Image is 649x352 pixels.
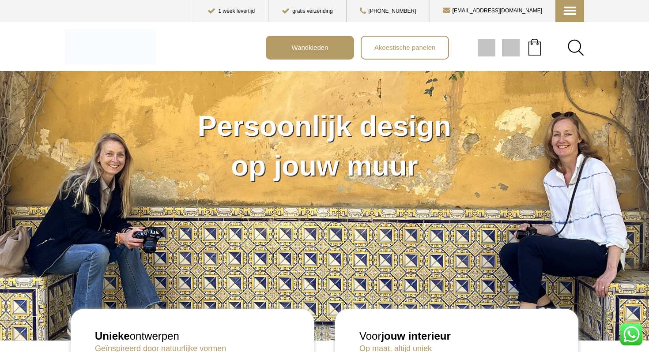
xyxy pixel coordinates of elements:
a: Wandkleden [267,37,353,59]
a: Search [567,39,584,56]
span: op jouw muur [231,150,418,182]
span: Wandkleden [287,40,333,54]
img: Kleedup [65,29,156,64]
strong: Unieke [95,330,130,342]
img: gif;base64,R0lGODdhAQABAPAAAMPDwwAAACwAAAAAAQABAAACAkQBADs= [478,39,495,56]
a: Akoestische panelen [362,37,448,59]
span: Persoonlijk design [198,110,451,142]
a: Your cart [520,36,550,58]
strong: jouw interieur [381,330,450,342]
nav: Main menu [266,36,591,60]
img: gif;base64,R0lGODdhAQABAPAAAMPDwwAAACwAAAAAAQABAAACAkQBADs= [502,39,520,56]
span: Akoestische panelen [370,40,440,54]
